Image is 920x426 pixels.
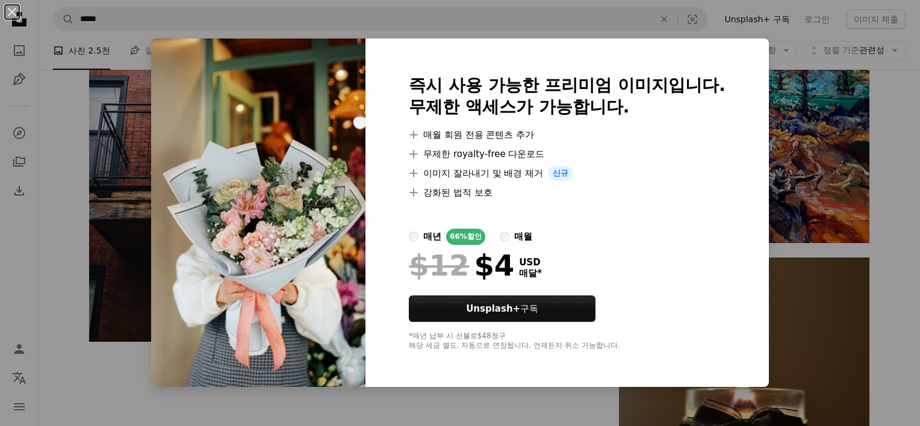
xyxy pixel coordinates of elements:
[500,232,509,241] input: 매월
[466,303,520,314] strong: Unsplash+
[409,147,726,161] li: 무제한 royalty-free 다운로드
[151,39,365,387] img: premium_photo-1677005708723-c0dabb815e4b
[409,250,514,281] div: $4
[514,229,532,244] div: 매월
[409,295,595,322] button: Unsplash+구독
[409,332,726,351] div: *매년 납부 시 선불로 $48 청구 해당 세금 별도. 자동으로 연장됩니다. 언제든지 취소 가능합니다.
[409,185,726,200] li: 강화된 법적 보호
[409,166,726,181] li: 이미지 잘라내기 및 배경 제거
[446,229,485,245] div: 66% 할인
[519,257,542,268] span: USD
[409,250,469,281] span: $12
[409,232,418,241] input: 매년66%할인
[409,75,726,118] h2: 즉시 사용 가능한 프리미엄 이미지입니다. 무제한 액세스가 가능합니다.
[423,229,441,244] div: 매년
[409,128,726,142] li: 매월 회원 전용 콘텐츠 추가
[548,166,573,181] span: 신규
